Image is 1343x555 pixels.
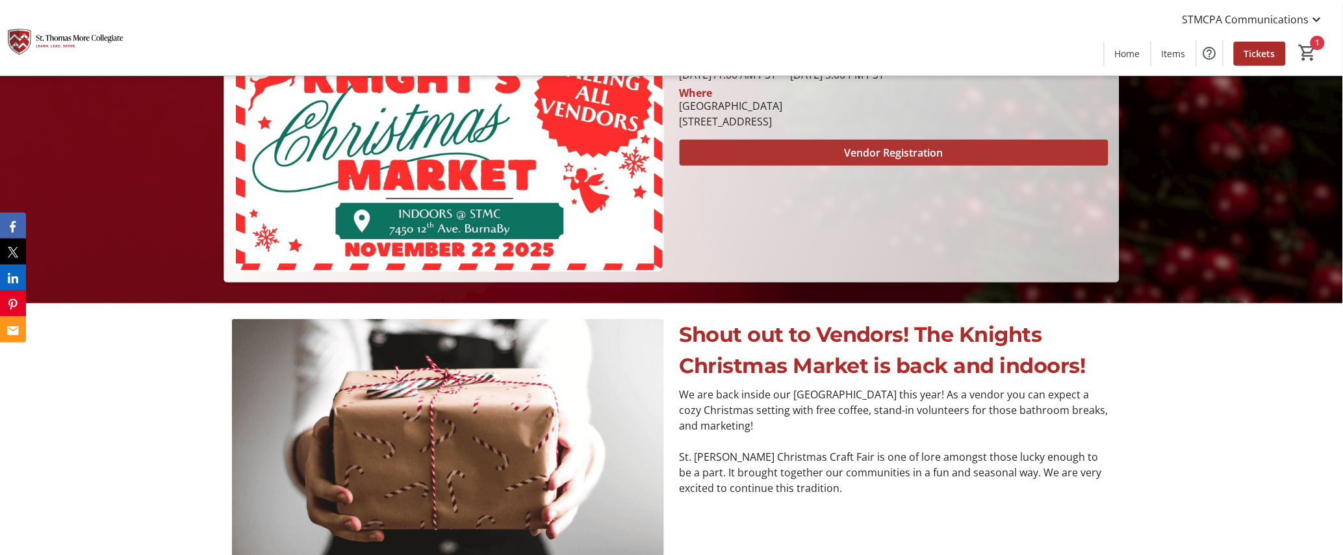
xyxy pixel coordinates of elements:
p: Shout out to Vendors! The Knights Christmas Market is back and indoors! [680,319,1112,381]
span: Home [1115,47,1140,60]
p: We are back inside our [GEOGRAPHIC_DATA] this year! As a vendor you can expect a cozy Christmas s... [680,387,1112,433]
a: Items [1151,42,1196,66]
img: logo_orange.svg [21,21,31,31]
button: STMCPA Communications [1172,9,1335,30]
div: [STREET_ADDRESS] [680,114,783,129]
button: Cart [1296,41,1320,64]
img: St. Thomas More Collegiate #2's Logo [8,5,123,70]
span: Tickets [1244,47,1275,60]
img: tab_domain_overview_orange.svg [35,75,45,86]
div: Domain Overview [49,77,116,85]
div: Keywords by Traffic [144,77,219,85]
a: Home [1105,42,1151,66]
a: Tickets [1234,42,1286,66]
p: St. [PERSON_NAME] Christmas Craft Fair is one of lore amongst those lucky enough to be a part. It... [680,449,1112,496]
div: v 4.0.25 [36,21,64,31]
span: Items [1162,47,1186,60]
span: Vendor Registration [845,145,943,161]
img: Campaign CTA Media Photo [235,31,663,272]
div: Where [680,88,713,98]
span: STMCPA Communications [1183,12,1309,27]
img: website_grey.svg [21,34,31,44]
img: tab_keywords_by_traffic_grey.svg [129,75,140,86]
div: [GEOGRAPHIC_DATA] [680,98,783,114]
button: Help [1197,40,1223,66]
button: Vendor Registration [680,140,1108,166]
div: Domain: [DOMAIN_NAME] [34,34,143,44]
